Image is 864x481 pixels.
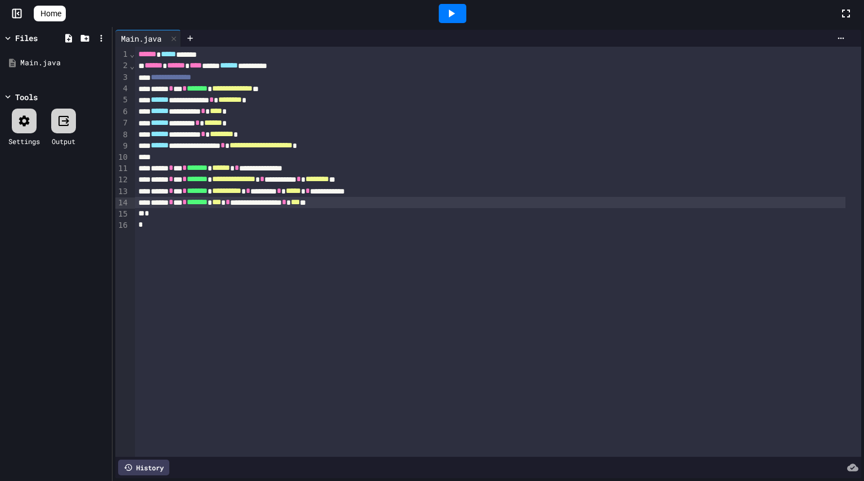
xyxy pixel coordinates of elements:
div: 11 [115,163,129,174]
div: Files [15,32,38,44]
div: Settings [8,136,40,146]
div: 9 [115,141,129,152]
div: 4 [115,83,129,95]
div: 3 [115,72,129,83]
div: Main.java [115,33,167,44]
div: 8 [115,129,129,141]
div: 13 [115,186,129,197]
div: 10 [115,152,129,163]
span: Fold line [129,50,135,59]
div: 12 [115,174,129,186]
div: 1 [115,49,129,60]
span: Home [40,8,61,19]
span: Fold line [129,61,135,70]
div: Output [52,136,75,146]
div: 5 [115,95,129,106]
a: Home [34,6,66,21]
div: 16 [115,220,129,231]
div: Main.java [20,57,108,69]
div: Main.java [115,30,181,47]
div: 7 [115,118,129,129]
div: 6 [115,106,129,118]
div: History [118,460,169,475]
div: 15 [115,209,129,220]
div: 2 [115,60,129,71]
div: Tools [15,91,38,103]
div: 14 [115,197,129,209]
